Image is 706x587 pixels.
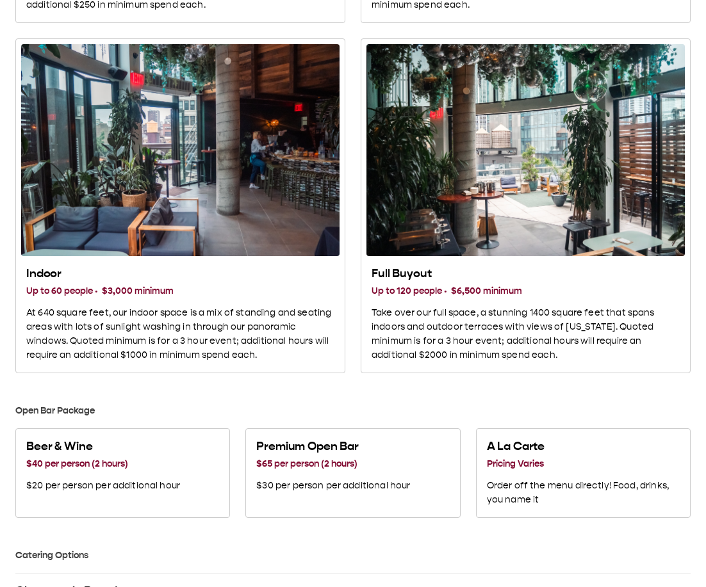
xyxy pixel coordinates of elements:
[487,439,680,454] h2: A La Carte
[26,457,180,471] h3: $40 per person (2 hours)
[487,457,680,471] h3: Pricing Varies
[15,428,230,518] button: Beer & Wine
[26,306,334,362] p: At 640 square feet, our indoor space is a mix of standing and seating areas with lots of sunlight...
[15,404,691,418] h3: Open Bar Package
[372,266,680,282] h2: Full Buyout
[15,38,345,373] button: Indoor
[361,38,691,373] button: Full Buyout
[26,284,334,298] h3: Up to 60 people · $3,000 minimum
[26,266,334,282] h2: Indoor
[15,549,691,563] h3: Catering Options
[256,479,410,493] p: $30 per person per additional hour
[476,428,691,518] button: A La Carte
[15,428,691,518] div: Select one
[372,284,680,298] h3: Up to 120 people · $6,500 minimum
[245,428,460,518] button: Premium Open Bar
[26,479,180,493] p: $20 per person per additional hour
[256,439,410,454] h2: Premium Open Bar
[256,457,410,471] h3: $65 per person (2 hours)
[26,439,180,454] h2: Beer & Wine
[372,306,680,362] p: Take over our full space, a stunning 1400 square feet that spans indoors and outdoor terraces wit...
[487,479,680,507] p: Order off the menu directly! Food, drinks, you name it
